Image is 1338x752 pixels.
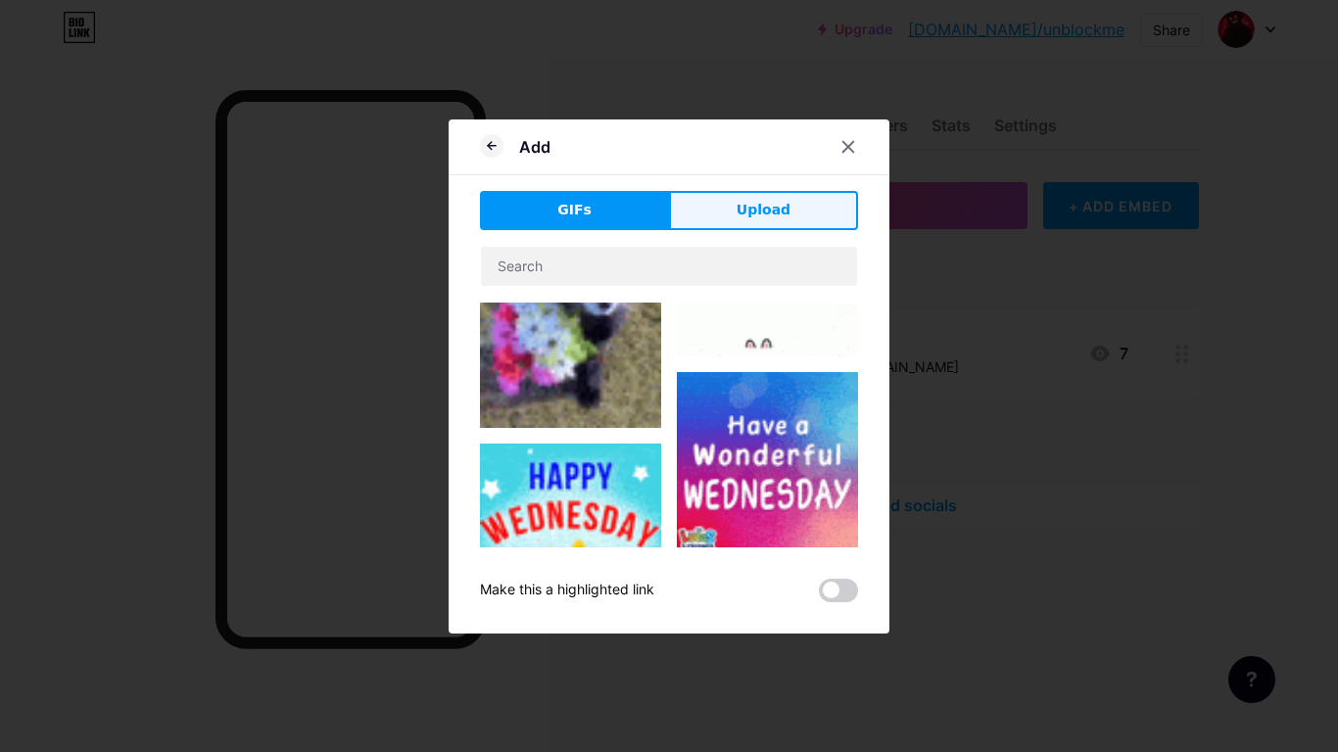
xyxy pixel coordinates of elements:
input: Search [481,247,857,286]
span: Upload [737,200,790,220]
div: Add [519,135,550,159]
img: Gihpy [677,372,858,553]
img: Gihpy [480,444,661,681]
button: GIFs [480,191,669,230]
button: Upload [669,191,858,230]
span: GIFs [557,200,592,220]
div: Make this a highlighted link [480,579,654,602]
